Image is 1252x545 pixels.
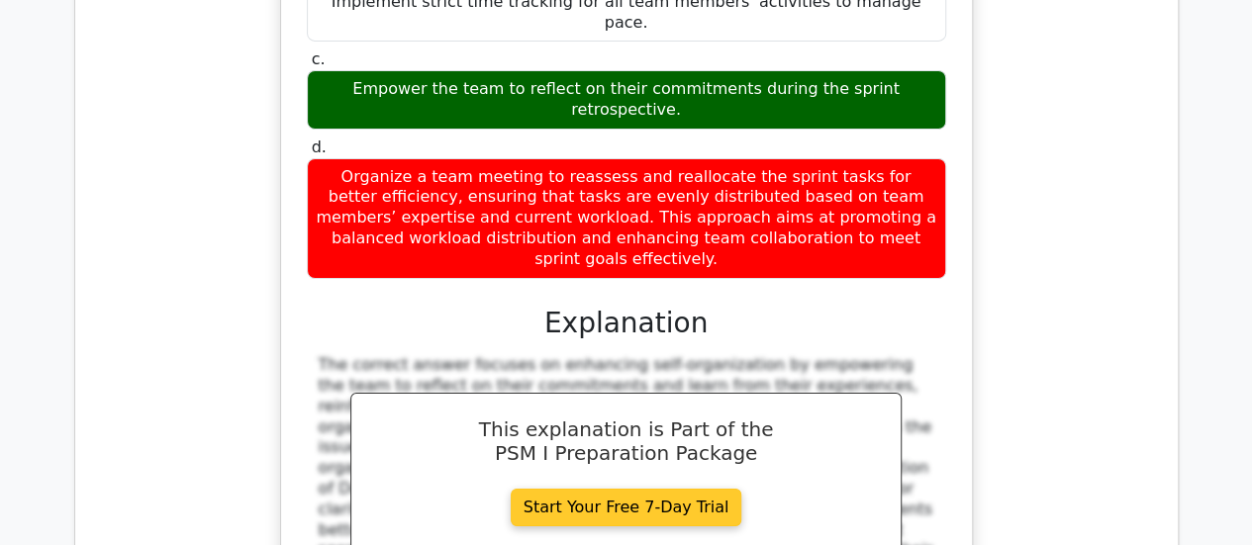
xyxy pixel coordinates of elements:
[312,137,327,156] span: d.
[312,49,326,68] span: c.
[319,307,934,340] h3: Explanation
[307,70,946,130] div: Empower the team to reflect on their commitments during the sprint retrospective.
[307,158,946,279] div: Organize a team meeting to reassess and reallocate the sprint tasks for better efficiency, ensuri...
[511,489,742,526] a: Start Your Free 7-Day Trial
